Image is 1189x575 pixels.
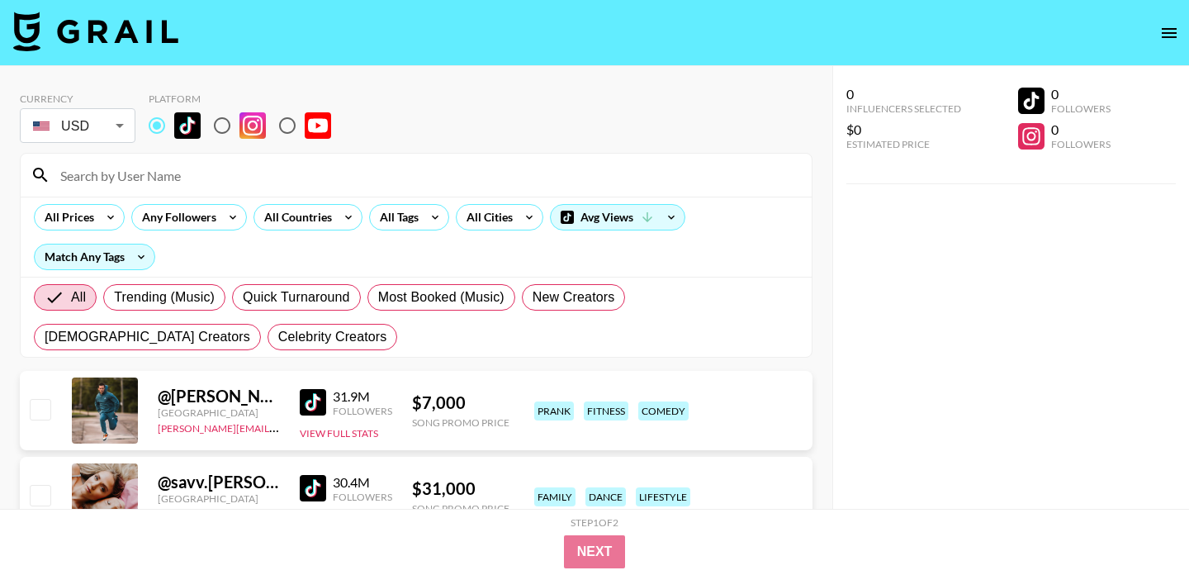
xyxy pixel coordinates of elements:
div: Avg Views [551,205,685,230]
div: Song Promo Price [412,502,509,515]
div: family [534,487,576,506]
div: prank [534,402,574,421]
div: 31.9M [333,388,392,405]
div: Followers [333,405,392,417]
div: 0 [846,86,961,102]
div: @ [PERSON_NAME].[PERSON_NAME] [158,386,280,406]
img: TikTok [174,112,201,139]
div: Any Followers [132,205,220,230]
img: TikTok [300,389,326,416]
div: Step 1 of 2 [571,516,618,529]
div: Currency [20,93,135,105]
span: Quick Turnaround [243,287,350,307]
div: 0 [1051,86,1111,102]
span: New Creators [533,287,615,307]
div: 0 [1051,121,1111,138]
img: Instagram [239,112,266,139]
button: Next [564,535,626,568]
span: Most Booked (Music) [378,287,504,307]
button: open drawer [1153,17,1186,50]
a: [PERSON_NAME][EMAIL_ADDRESS][DOMAIN_NAME] [158,419,402,435]
div: [GEOGRAPHIC_DATA] [158,492,280,505]
div: Influencers Selected [846,102,961,115]
div: Match Any Tags [35,245,154,269]
img: YouTube [305,112,331,139]
div: dance [585,487,626,506]
span: All [71,287,86,307]
div: All Cities [457,205,516,230]
div: $ 31,000 [412,478,509,499]
div: @ savv.[PERSON_NAME] [158,472,280,492]
div: All Countries [254,205,335,230]
img: Grail Talent [13,12,178,51]
div: Followers [333,491,392,503]
div: lifestyle [636,487,690,506]
div: Estimated Price [846,138,961,150]
div: Followers [1051,138,1111,150]
span: Trending (Music) [114,287,215,307]
div: USD [23,112,132,140]
div: fitness [584,402,628,421]
div: $0 [846,121,961,138]
div: Platform [149,93,344,105]
input: Search by User Name [50,162,802,188]
div: comedy [638,402,689,421]
span: [DEMOGRAPHIC_DATA] Creators [45,327,250,347]
div: All Prices [35,205,97,230]
div: Followers [1051,102,1111,115]
div: [GEOGRAPHIC_DATA] [158,406,280,419]
img: TikTok [300,475,326,501]
div: 30.4M [333,474,392,491]
div: Song Promo Price [412,416,509,429]
div: All Tags [370,205,422,230]
span: Celebrity Creators [278,327,387,347]
div: $ 7,000 [412,392,509,413]
button: View Full Stats [300,427,378,440]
